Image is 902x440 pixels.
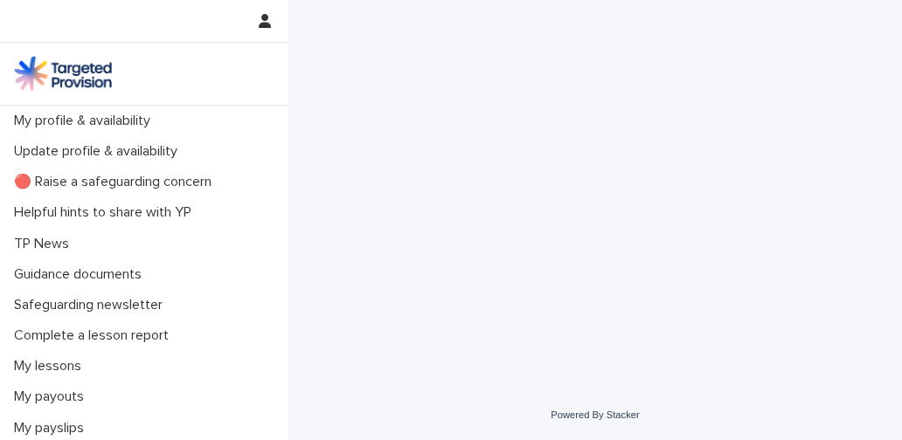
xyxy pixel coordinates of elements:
p: My profile & availability [7,113,164,129]
img: M5nRWzHhSzIhMunXDL62 [14,56,112,91]
p: Update profile & availability [7,143,191,160]
p: Safeguarding newsletter [7,297,177,313]
p: Guidance documents [7,266,156,283]
p: My payouts [7,388,98,405]
p: TP News [7,236,83,252]
p: Complete a lesson report [7,327,183,344]
p: 🔴 Raise a safeguarding concern [7,174,225,190]
p: My lessons [7,358,95,375]
p: Helpful hints to share with YP [7,204,205,221]
a: Powered By Stacker [551,409,639,420]
p: My payslips [7,420,98,437]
